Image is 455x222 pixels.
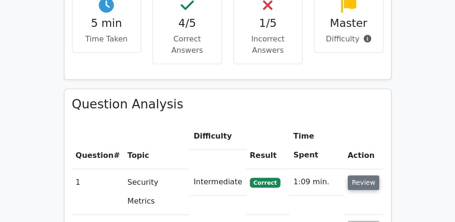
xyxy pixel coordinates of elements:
[289,169,343,196] td: 1:09 min.
[160,33,214,56] p: Correct Answers
[80,16,134,30] h4: 5 min
[246,123,290,169] th: Result
[322,33,375,45] p: Difficulty
[72,123,124,169] th: #
[241,33,295,56] p: Incorrect Answers
[250,178,280,187] span: Correct
[124,123,190,169] th: Topic
[72,97,383,112] h3: Question Analysis
[190,123,246,150] th: Difficulty
[80,33,134,45] p: Time Taken
[289,123,343,169] th: Time Spent
[76,151,114,160] span: Question
[344,123,383,169] th: Action
[348,175,380,190] button: Review
[160,16,214,30] h4: 4/5
[124,169,190,214] td: Security Metrics
[190,169,246,196] td: Intermediate
[241,16,295,30] h4: 1/5
[72,169,124,214] td: 1
[322,16,375,30] h4: Master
